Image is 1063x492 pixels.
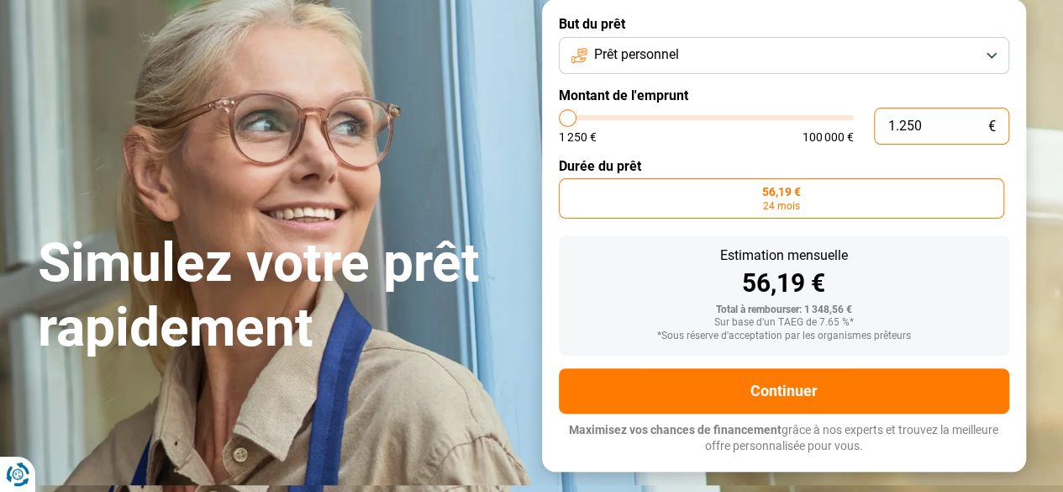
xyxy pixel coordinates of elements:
[988,119,996,134] span: €
[559,422,1009,455] p: grâce à nos experts et trouvez la meilleure offre personnalisée pour vous.
[559,368,1009,414] button: Continuer
[569,423,781,436] span: Maximisez vos chances de financement
[572,317,996,329] div: Sur base d'un TAEG de 7.65 %*
[559,16,1009,32] label: But du prêt
[572,249,996,262] div: Estimation mensuelle
[594,45,679,64] span: Prêt personnel
[572,304,996,316] div: Total à rembourser: 1 348,56 €
[572,271,996,296] div: 56,19 €
[803,131,854,143] span: 100 000 €
[559,37,1009,74] button: Prêt personnel
[762,186,801,198] span: 56,19 €
[559,87,1009,103] label: Montant de l'emprunt
[763,201,800,211] span: 24 mois
[559,158,1009,174] label: Durée du prêt
[559,131,597,143] span: 1 250 €
[38,231,522,361] h1: Simulez votre prêt rapidement
[572,331,996,342] div: *Sous réserve d'acceptation par les organismes prêteurs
